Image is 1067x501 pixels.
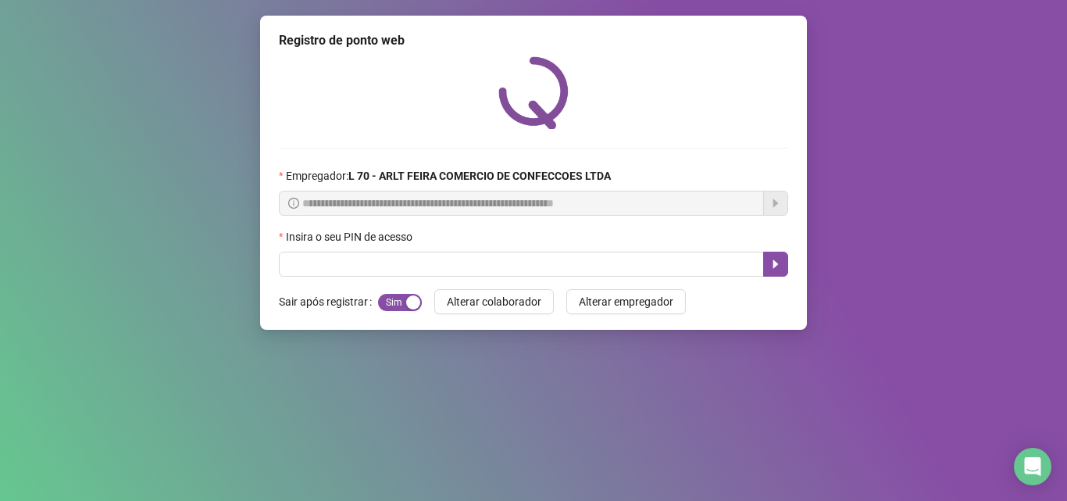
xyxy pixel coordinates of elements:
[279,228,423,245] label: Insira o seu PIN de acesso
[498,56,569,129] img: QRPoint
[579,293,673,310] span: Alterar empregador
[279,31,788,50] div: Registro de ponto web
[286,167,611,184] span: Empregador :
[447,293,541,310] span: Alterar colaborador
[279,289,378,314] label: Sair após registrar
[434,289,554,314] button: Alterar colaborador
[288,198,299,209] span: info-circle
[348,170,611,182] strong: L 70 - ARLT FEIRA COMERCIO DE CONFECCOES LTDA
[1014,448,1051,485] div: Open Intercom Messenger
[566,289,686,314] button: Alterar empregador
[769,258,782,270] span: caret-right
